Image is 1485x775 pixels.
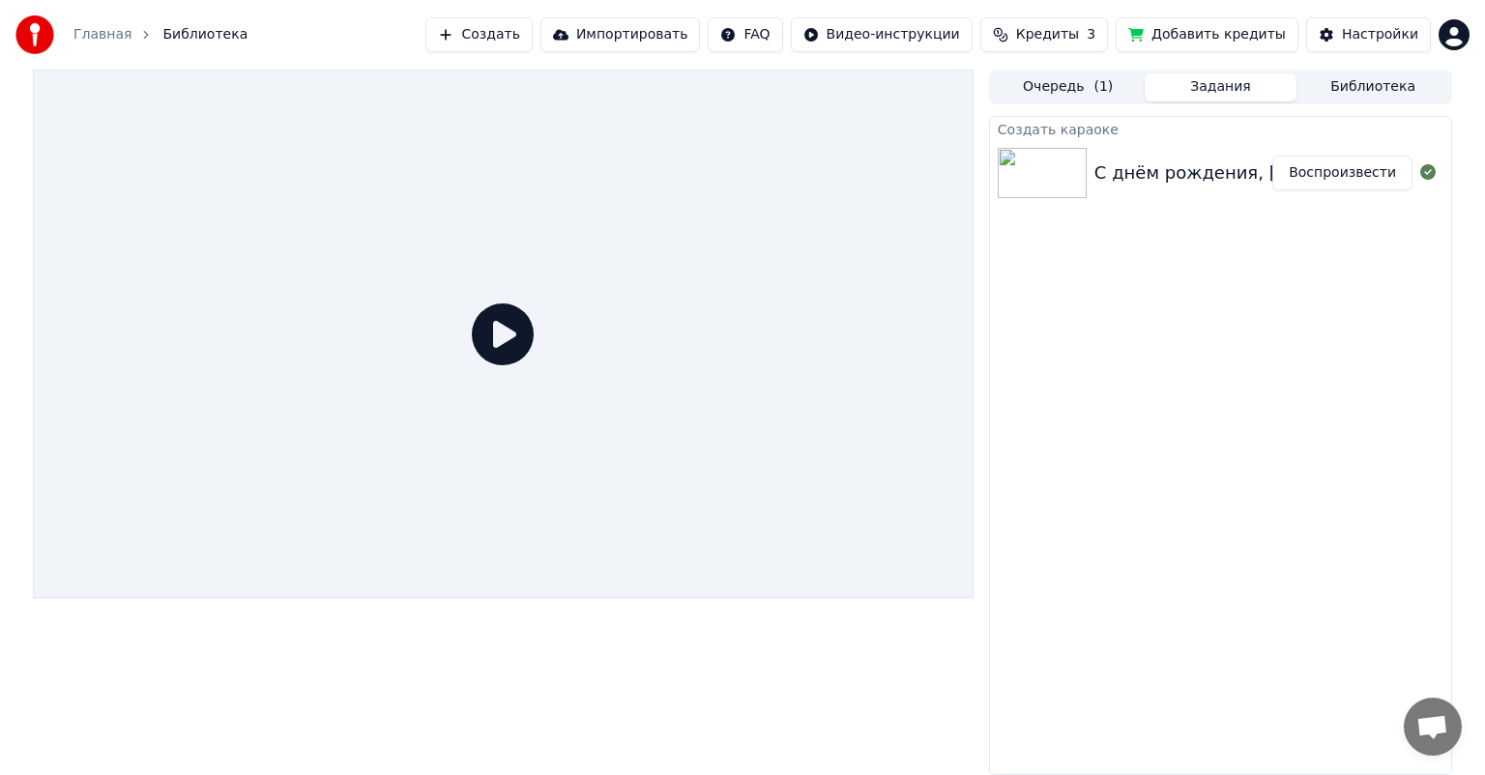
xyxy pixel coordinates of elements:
button: Задания [1145,73,1297,101]
button: Библиотека [1296,73,1449,101]
button: Добавить кредиты [1116,17,1298,52]
span: Библиотека [162,25,247,44]
img: youka [15,15,54,54]
button: Импортировать [540,17,701,52]
div: Настройки [1342,25,1418,44]
div: С днём рождения, [PERSON_NAME]! [1094,159,1421,187]
nav: breadcrumb [73,25,247,44]
button: Кредиты3 [980,17,1108,52]
span: ( 1 ) [1093,77,1113,97]
button: Создать [425,17,532,52]
a: Главная [73,25,131,44]
span: 3 [1087,25,1095,44]
span: Кредиты [1016,25,1079,44]
button: Воспроизвести [1272,156,1412,190]
button: Очередь [992,73,1145,101]
button: Видео-инструкции [791,17,973,52]
button: FAQ [708,17,782,52]
div: Создать караоке [990,117,1451,140]
div: Открытый чат [1404,698,1462,756]
button: Настройки [1306,17,1431,52]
